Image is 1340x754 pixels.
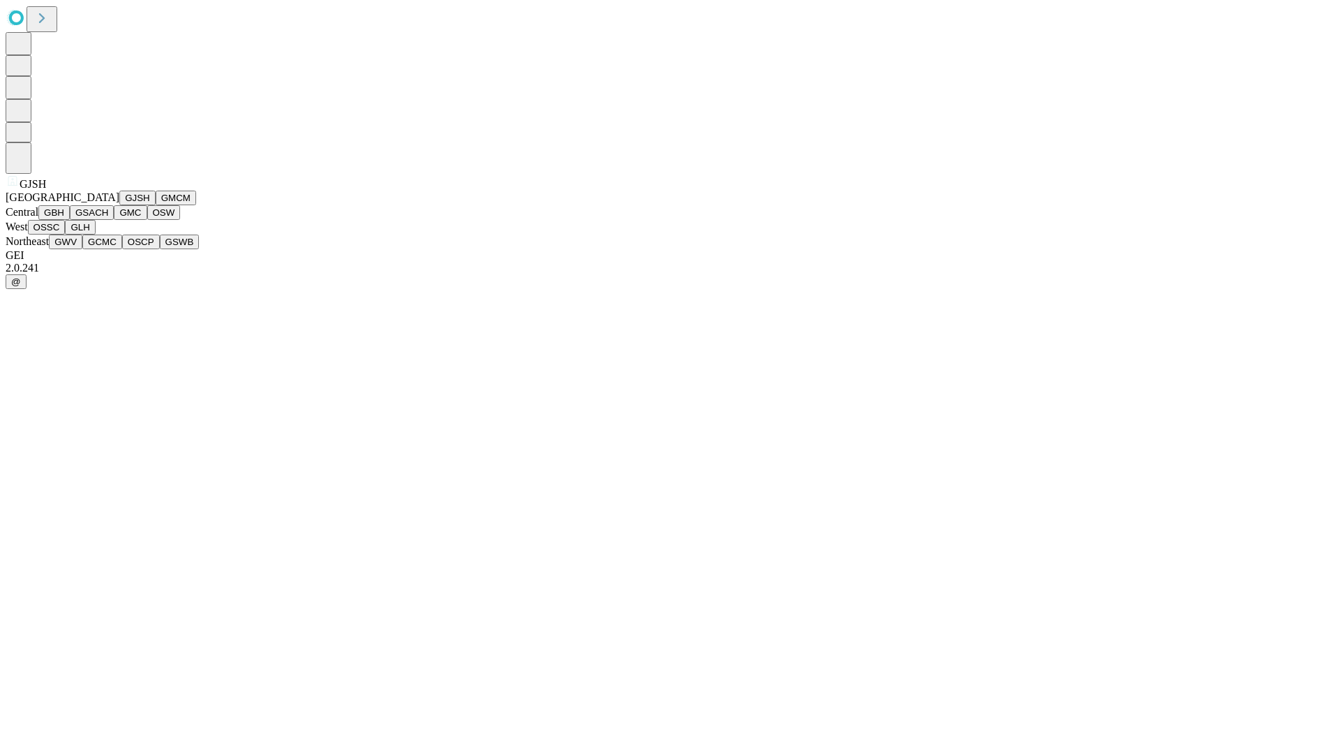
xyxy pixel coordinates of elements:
span: West [6,221,28,232]
span: GJSH [20,178,46,190]
button: OSCP [122,235,160,249]
button: GMC [114,205,147,220]
span: Central [6,206,38,218]
span: [GEOGRAPHIC_DATA] [6,191,119,203]
button: OSW [147,205,181,220]
button: GLH [65,220,95,235]
button: GJSH [119,191,156,205]
button: GMCM [156,191,196,205]
div: GEI [6,249,1334,262]
span: Northeast [6,235,49,247]
button: OSSC [28,220,66,235]
button: GCMC [82,235,122,249]
button: GSACH [70,205,114,220]
button: GBH [38,205,70,220]
button: GSWB [160,235,200,249]
button: @ [6,274,27,289]
span: @ [11,276,21,287]
div: 2.0.241 [6,262,1334,274]
button: GWV [49,235,82,249]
